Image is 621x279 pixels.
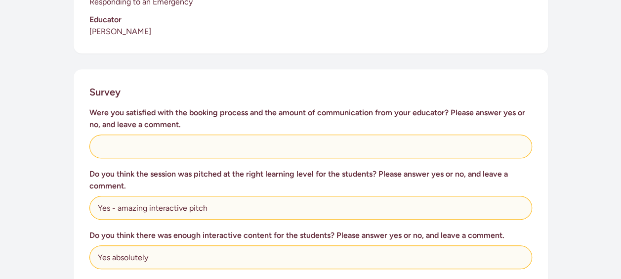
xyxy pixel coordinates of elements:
h2: Survey [89,85,121,99]
h3: Educator [89,14,532,26]
p: [PERSON_NAME] [89,26,532,38]
h3: Do you think the session was pitched at the right learning level for the students? Please answer ... [89,168,532,192]
h3: Were you satisfied with the booking process and the amount of communication from your educator? P... [89,107,532,131]
h3: Do you think there was enough interactive content for the students? Please answer yes or no, and ... [89,230,532,241]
